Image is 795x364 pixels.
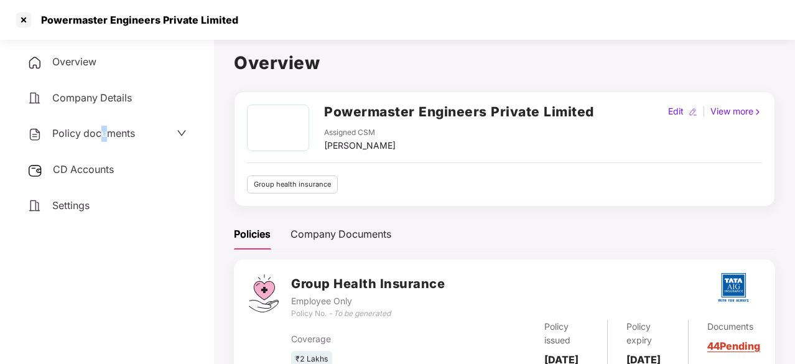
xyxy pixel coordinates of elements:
[324,139,396,152] div: [PERSON_NAME]
[27,163,43,178] img: svg+xml;base64,PHN2ZyB3aWR0aD0iMjUiIGhlaWdodD0iMjQiIHZpZXdCb3g9IjAgMCAyNSAyNCIgZmlsbD0ibm9uZSIgeG...
[707,340,760,352] a: 44 Pending
[324,101,594,122] h2: Powermaster Engineers Private Limited
[52,199,90,212] span: Settings
[700,105,708,118] div: |
[689,108,697,116] img: editIcon
[234,226,271,242] div: Policies
[333,309,391,318] i: To be generated
[626,320,669,347] div: Policy expiry
[177,128,187,138] span: down
[52,127,135,139] span: Policy documents
[291,226,391,242] div: Company Documents
[291,294,445,308] div: Employee Only
[324,127,396,139] div: Assigned CSM
[27,127,42,142] img: svg+xml;base64,PHN2ZyB4bWxucz0iaHR0cDovL3d3dy53My5vcmcvMjAwMC9zdmciIHdpZHRoPSIyNCIgaGVpZ2h0PSIyNC...
[544,320,588,347] div: Policy issued
[53,163,114,175] span: CD Accounts
[27,55,42,70] img: svg+xml;base64,PHN2ZyB4bWxucz0iaHR0cDovL3d3dy53My5vcmcvMjAwMC9zdmciIHdpZHRoPSIyNCIgaGVpZ2h0PSIyNC...
[708,105,765,118] div: View more
[291,332,447,346] div: Coverage
[34,14,238,26] div: Powermaster Engineers Private Limited
[707,320,760,334] div: Documents
[712,266,755,309] img: tatag.png
[753,108,762,116] img: rightIcon
[27,198,42,213] img: svg+xml;base64,PHN2ZyB4bWxucz0iaHR0cDovL3d3dy53My5vcmcvMjAwMC9zdmciIHdpZHRoPSIyNCIgaGVpZ2h0PSIyNC...
[52,55,96,68] span: Overview
[249,274,279,312] img: svg+xml;base64,PHN2ZyB4bWxucz0iaHR0cDovL3d3dy53My5vcmcvMjAwMC9zdmciIHdpZHRoPSI0Ny43MTQiIGhlaWdodD...
[291,274,445,294] h3: Group Health Insurance
[27,91,42,106] img: svg+xml;base64,PHN2ZyB4bWxucz0iaHR0cDovL3d3dy53My5vcmcvMjAwMC9zdmciIHdpZHRoPSIyNCIgaGVpZ2h0PSIyNC...
[247,175,338,194] div: Group health insurance
[291,308,445,320] div: Policy No. -
[666,105,686,118] div: Edit
[234,49,775,77] h1: Overview
[52,91,132,104] span: Company Details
